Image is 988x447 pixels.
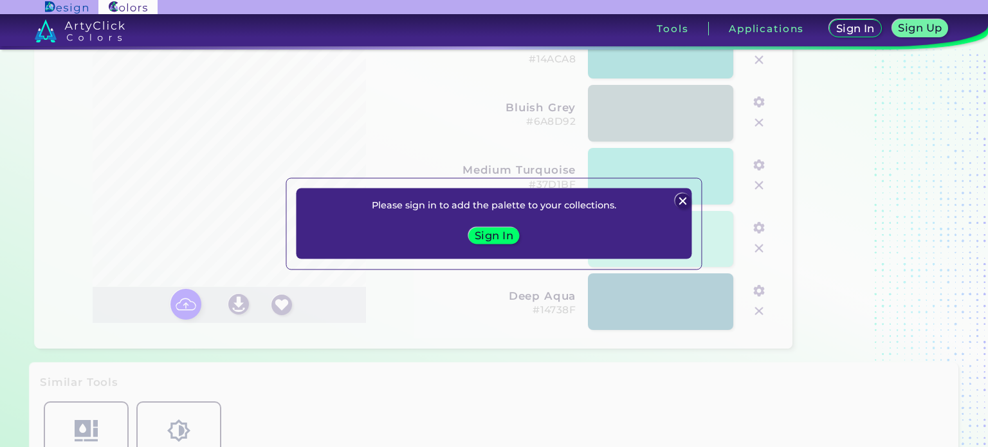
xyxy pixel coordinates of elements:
[893,20,947,37] a: Sign Up
[657,24,688,33] h3: Tools
[837,23,874,33] h5: Sign In
[372,197,616,213] p: Please sign in to add the palette to your collections.
[899,23,941,33] h5: Sign Up
[469,228,518,244] a: Sign In
[675,194,691,209] img: icon_close_white.svg
[45,1,88,14] img: ArtyClick Design logo
[475,231,513,241] h5: Sign In
[729,24,804,33] h3: Applications
[830,20,881,37] a: Sign In
[35,19,125,42] img: logo_artyclick_colors_white.svg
